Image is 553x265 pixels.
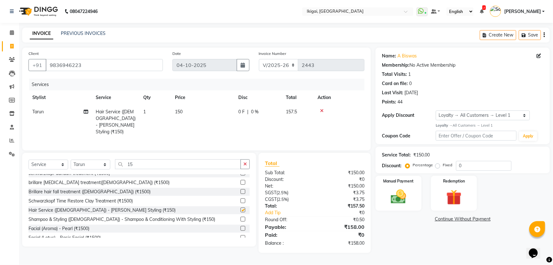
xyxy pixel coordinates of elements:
th: Total [282,90,314,105]
span: 157.5 [286,109,297,115]
div: Net: [260,183,315,189]
span: Tarun [32,109,44,115]
div: ₹0.50 [315,216,369,223]
div: Round Off: [260,216,315,223]
div: ₹158.00 [315,223,369,231]
div: No Active Membership [382,62,543,69]
span: Total [265,160,280,167]
button: Apply [519,131,537,141]
span: CGST [265,196,277,202]
div: ₹0 [315,176,369,183]
label: Redemption [443,178,465,184]
div: ( ) [260,196,315,203]
label: Client [29,51,39,56]
div: Paid: [260,231,315,239]
div: Payable: [260,223,315,231]
th: Disc [235,90,282,105]
div: ₹0 [315,231,369,239]
div: brillare [MEDICAL_DATA] treatment([DEMOGRAPHIC_DATA]) (₹1500) [29,179,170,186]
th: Service [92,90,139,105]
img: _gift.svg [441,188,466,207]
div: Membership: [382,62,409,69]
div: ( ) [260,189,315,196]
div: ₹150.00 [315,183,369,189]
div: Service Total: [382,152,411,158]
div: Apply Discount [382,112,436,119]
div: ₹150.00 [315,169,369,176]
img: logo [16,3,60,20]
div: ₹3.75 [315,189,369,196]
div: Brillare hair fall treatment ([DEMOGRAPHIC_DATA]) (₹1500) [29,189,151,195]
a: PREVIOUS INVOICES [61,30,106,36]
div: Balance : [260,240,315,247]
div: Discount: [260,176,315,183]
button: Save [519,30,541,40]
div: Facial (Aroma) - Pearl (₹1500) [29,225,89,232]
span: 2.5% [278,190,287,195]
button: +91 [29,59,46,71]
div: Last Visit: [382,89,403,96]
div: [DATE] [404,89,418,96]
div: Card on file: [382,80,408,87]
a: A Biswas [397,53,417,59]
label: Percentage [413,162,433,168]
div: All Customers → Level 1 [436,123,543,128]
span: 2 [482,5,486,10]
span: | [247,109,248,115]
div: 1 [408,71,411,78]
div: Services [29,79,369,90]
strong: Loyalty → [436,123,453,128]
div: Coupon Code [382,133,436,139]
div: Total: [260,203,315,209]
span: 150 [175,109,183,115]
div: Points: [382,99,396,105]
label: Invoice Number [259,51,286,56]
div: ₹150.00 [413,152,430,158]
iframe: chat widget [526,240,547,259]
span: 1 [143,109,146,115]
th: Price [171,90,235,105]
div: Facial (Lotus) - Basic Facial (₹1500) [29,235,101,241]
span: SGST [265,190,276,195]
div: Total Visits: [382,71,407,78]
span: 0 F [238,109,245,115]
th: Qty [139,90,171,105]
div: Discount: [382,162,402,169]
label: Fixed [443,162,452,168]
a: Continue Without Payment [377,216,549,222]
label: Manual Payment [383,178,414,184]
label: Date [172,51,181,56]
th: Stylist [29,90,92,105]
input: Enter Offer / Coupon Code [436,131,517,141]
div: Sub Total: [260,169,315,176]
b: 08047224946 [70,3,98,20]
a: INVOICE [30,28,53,39]
span: [PERSON_NAME] [504,8,541,15]
input: Search or Scan [115,159,241,169]
button: Create New [480,30,516,40]
div: Schwarzkopf Time Restore Clay Treatment (₹1500) [29,198,133,204]
a: Add Tip [260,209,324,216]
div: ₹0 [324,209,369,216]
div: Hair Service ([DEMOGRAPHIC_DATA]) - [PERSON_NAME] Styling (₹150) [29,207,176,214]
div: 44 [397,99,402,105]
input: Search by Name/Mobile/Email/Code [46,59,163,71]
div: ₹158.00 [315,240,369,247]
span: Hair Service ([DEMOGRAPHIC_DATA]) - [PERSON_NAME] Styling (₹150) [96,109,136,135]
span: 0 % [251,109,259,115]
a: 2 [480,9,484,14]
div: Shampoo & Styling ([DEMOGRAPHIC_DATA]) - Shampoo & Conditioning With Styling (₹150) [29,216,215,223]
div: Name: [382,53,396,59]
img: _cash.svg [386,188,411,206]
th: Action [314,90,364,105]
div: ₹3.75 [315,196,369,203]
div: 0 [409,80,412,87]
span: 2.5% [278,197,287,202]
img: Soumita [490,6,501,17]
div: ₹157.50 [315,203,369,209]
